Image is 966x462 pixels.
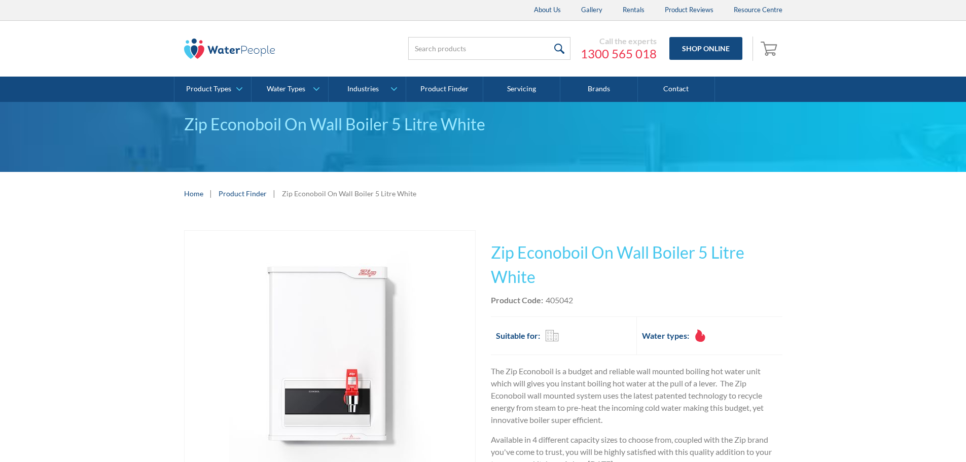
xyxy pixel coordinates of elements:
[581,36,657,46] div: Call the experts
[174,77,251,102] a: Product Types
[560,77,637,102] a: Brands
[208,187,213,199] div: |
[252,77,328,102] a: Water Types
[219,188,267,199] a: Product Finder
[483,77,560,102] a: Servicing
[267,85,305,93] div: Water Types
[184,188,203,199] a: Home
[329,77,405,102] a: Industries
[546,294,573,306] div: 405042
[761,40,780,56] img: shopping cart
[186,85,231,93] div: Product Types
[184,39,275,59] img: The Water People
[491,240,782,289] h1: Zip Econoboil On Wall Boiler 5 Litre White
[282,188,416,199] div: Zip Econoboil On Wall Boiler 5 Litre White
[347,85,379,93] div: Industries
[406,77,483,102] a: Product Finder
[491,295,543,305] strong: Product Code:
[184,112,782,136] div: Zip Econoboil On Wall Boiler 5 Litre White
[581,46,657,61] a: 1300 565 018
[496,330,540,342] h2: Suitable for:
[408,37,570,60] input: Search products
[669,37,742,60] a: Shop Online
[758,37,782,61] a: Open cart
[491,365,782,426] p: The Zip Econoboil is a budget and reliable wall mounted boiling hot water unit which will gives y...
[642,330,689,342] h2: Water types:
[638,77,715,102] a: Contact
[272,187,277,199] div: |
